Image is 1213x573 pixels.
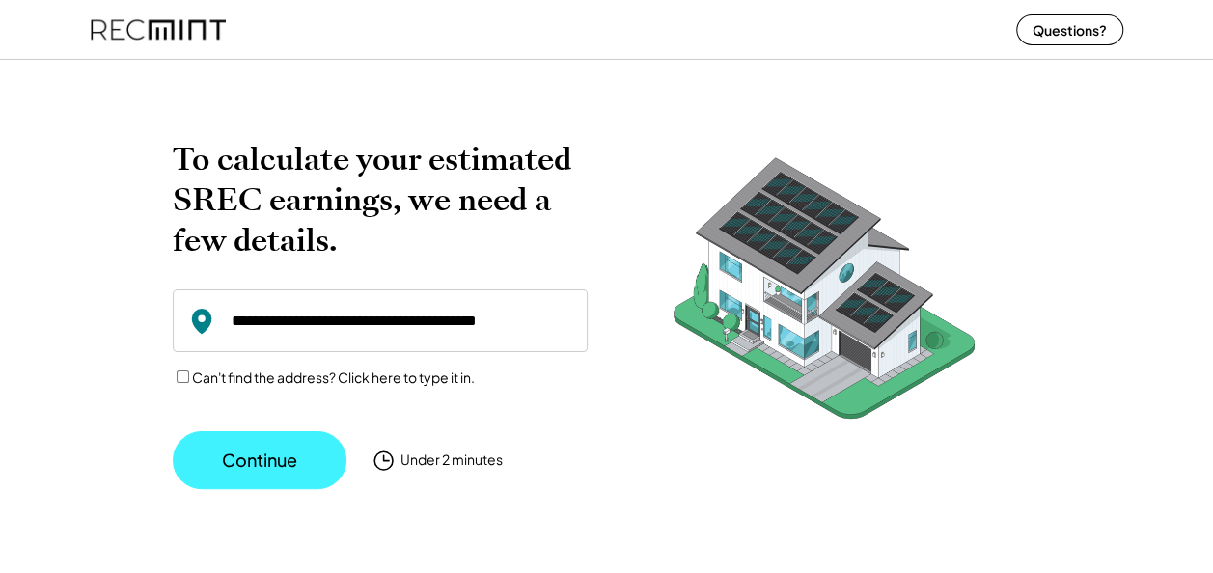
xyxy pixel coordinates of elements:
[636,139,1012,449] img: RecMintArtboard%207.png
[91,4,226,55] img: recmint-logotype%403x%20%281%29.jpeg
[173,139,588,260] h2: To calculate your estimated SREC earnings, we need a few details.
[173,431,346,489] button: Continue
[1016,14,1123,45] button: Questions?
[400,450,503,470] div: Under 2 minutes
[192,368,475,386] label: Can't find the address? Click here to type it in.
